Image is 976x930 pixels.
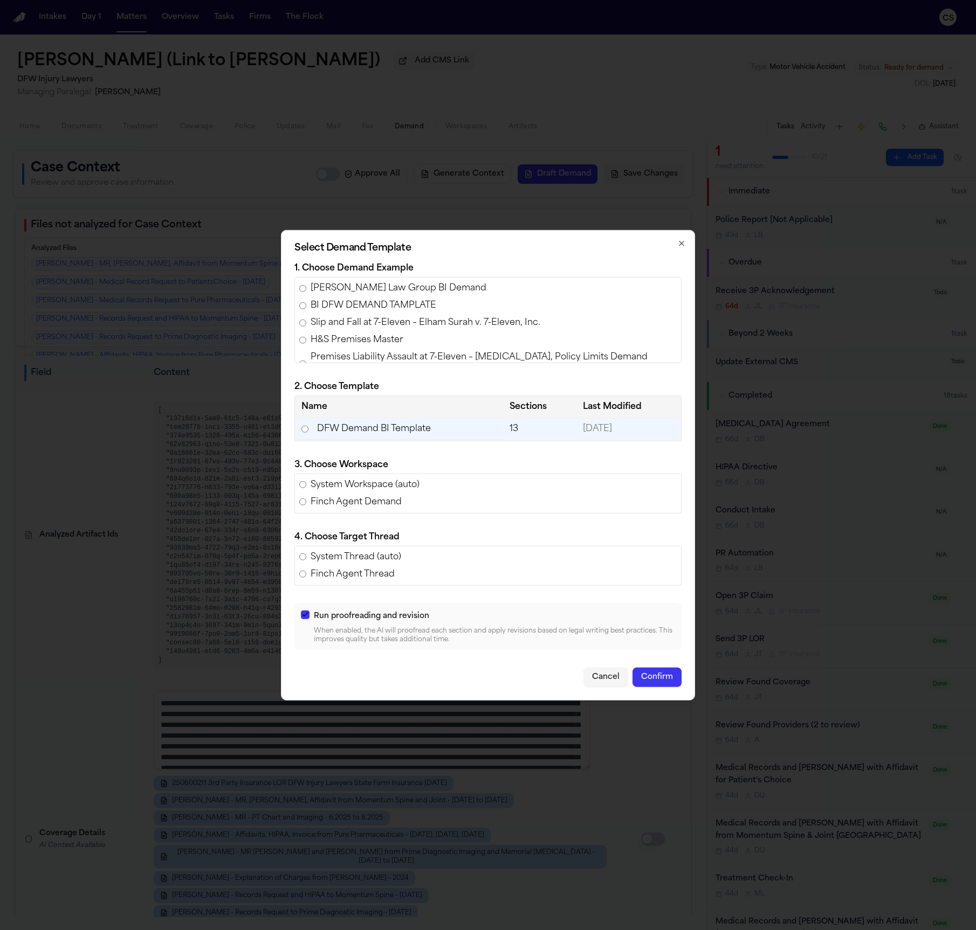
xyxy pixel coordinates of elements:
[294,458,682,471] p: 3. Choose Workspace
[311,495,402,508] span: Finch Agent Demand
[299,571,306,578] input: Finch Agent Thread
[314,612,429,620] span: Run proofreading and revision
[314,626,675,643] p: When enabled, the AI will proofread each section and apply revisions based on legal writing best ...
[299,360,306,367] input: Premises Liability Assault at 7-Eleven – [MEDICAL_DATA], Policy Limits Demand ([PERSON_NAME] v. M...
[311,334,403,346] span: H&S Premises Master
[294,244,682,253] h2: Select Demand Template
[503,396,576,418] th: Sections
[299,284,306,292] input: [PERSON_NAME] Law Group BI Demand
[294,262,682,275] p: 1. Choose Demand Example
[299,319,306,326] input: Slip and Fall at 7-Eleven – Elham Surah v. 7-Eleven, Inc.
[311,299,436,312] span: BI DFW DEMAND TAMPLATE
[576,418,681,440] td: [DATE]
[311,567,395,580] span: Finch Agent Thread
[576,396,681,418] th: Last Modified
[294,380,682,393] p: 2. Choose Template
[295,418,503,440] td: DFW Demand BI Template
[299,302,306,309] input: BI DFW DEMAND TAMPLATE
[311,478,420,491] span: System Workspace (auto)
[294,530,682,543] p: 4. Choose Target Thread
[299,481,306,488] input: System Workspace (auto)
[295,396,503,418] th: Name
[299,498,306,505] input: Finch Agent Demand
[583,667,628,686] button: Cancel
[503,418,576,440] td: 13
[311,282,486,295] span: [PERSON_NAME] Law Group BI Demand
[311,550,401,563] span: System Thread (auto)
[299,553,306,560] input: System Thread (auto)
[633,667,682,686] button: Confirm
[311,351,677,377] span: Premises Liability Assault at 7-Eleven – [MEDICAL_DATA], Policy Limits Demand ([PERSON_NAME] v. M...
[299,336,306,343] input: H&S Premises Master
[311,316,540,329] span: Slip and Fall at 7-Eleven – Elham Surah v. 7-Eleven, Inc.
